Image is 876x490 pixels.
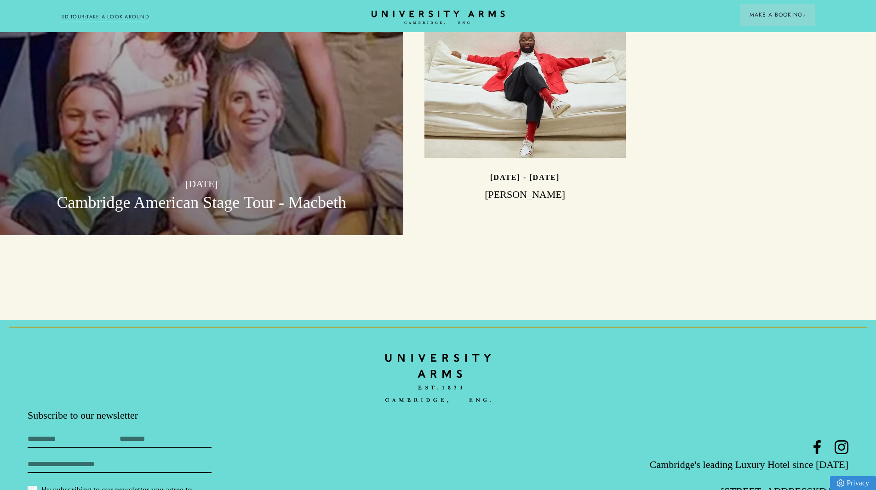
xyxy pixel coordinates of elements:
a: Home [385,347,491,409]
a: Facebook [810,440,824,454]
h3: Cambridge American Stage Tour - Macbeth [21,192,382,214]
a: image-63efcffb29ce67d5b9b5c31fb65ce327b57d730d-750x563-jpg [DATE] - [DATE] [PERSON_NAME] [424,23,626,202]
img: Arrow icon [802,13,806,17]
a: Instagram [835,440,848,454]
img: bc90c398f2f6aa16c3ede0e16ee64a97.svg [385,347,491,409]
span: Make a Booking [750,11,806,19]
p: Cambridge's leading Luxury Hotel since [DATE] [575,456,848,473]
a: 3D TOUR:TAKE A LOOK AROUND [61,13,149,21]
p: Subscribe to our newsletter [28,409,301,422]
a: Home [372,11,505,25]
h3: [PERSON_NAME] [424,188,626,202]
img: Privacy [837,479,844,487]
p: [DATE] - [DATE] [490,173,560,181]
button: Make a BookingArrow icon [740,4,815,26]
p: [DATE] [21,176,382,192]
a: Privacy [830,476,876,490]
